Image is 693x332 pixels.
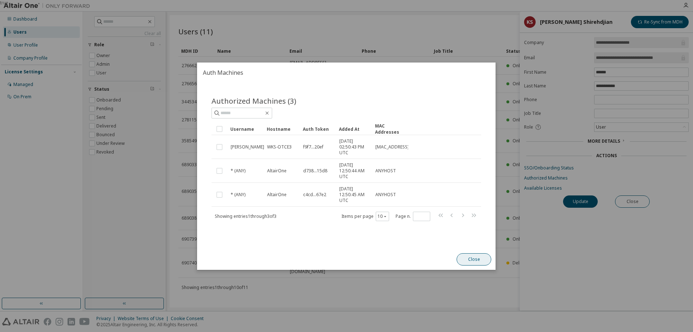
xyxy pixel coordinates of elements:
[376,168,396,174] span: ANYHOST
[378,213,388,219] button: 10
[231,192,245,198] span: * (ANY)
[231,168,245,174] span: * (ANY)
[376,192,396,198] span: ANYHOST
[267,123,297,135] div: Hostname
[457,253,492,266] button: Close
[304,192,327,198] span: c4cd...67e2
[304,144,324,150] span: f9f7...20ef
[215,213,276,219] span: Showing entries 1 through 3 of 3
[375,123,406,135] div: MAC Addresses
[304,168,328,174] span: d738...15d8
[231,144,264,150] span: [PERSON_NAME]
[342,211,389,221] span: Items per page
[267,168,287,174] span: AltairOne
[230,123,261,135] div: Username
[303,123,334,135] div: Auth Token
[212,96,296,106] span: Authorized Machines (3)
[396,211,431,221] span: Page n.
[267,144,292,150] span: WKS-OTCE3
[340,138,369,156] span: [DATE] 02:50:43 PM UTC
[340,186,369,203] span: [DATE] 12:50:45 AM UTC
[340,162,369,180] span: [DATE] 12:50:44 AM UTC
[197,62,496,83] h2: Auth Machines
[267,192,287,198] span: AltairOne
[339,123,370,135] div: Added At
[376,144,409,150] span: [MAC_ADDRESS]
